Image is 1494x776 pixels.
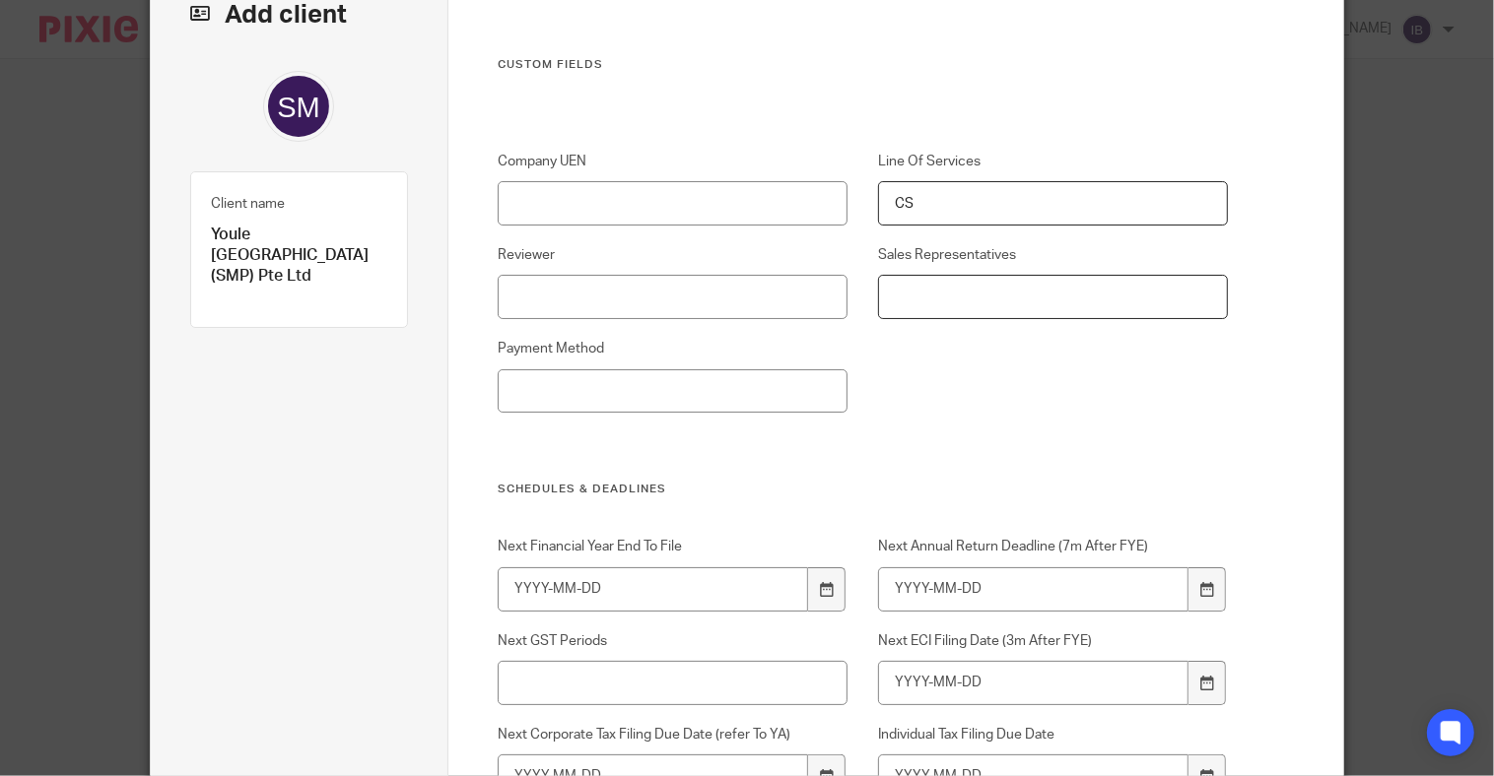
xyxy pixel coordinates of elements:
[878,725,1228,744] label: Individual Tax Filing Due Date
[263,71,334,142] img: svg%3E
[498,339,848,358] label: Payment Method
[498,152,848,171] label: Company UEN
[211,194,285,214] label: Client name
[878,631,1228,651] label: Next ECI Filing Date (3m After FYE)
[878,245,1228,265] label: Sales Representatives
[878,661,1188,705] input: YYYY-MM-DD
[498,57,1228,73] h3: Custom fields
[878,537,1228,556] label: Next Annual Return Deadline (7m After FYE)
[878,567,1188,612] input: YYYY-MM-DD
[498,725,848,744] label: Next Corporate Tax Filing Due Date (refer To YA)
[498,631,848,651] label: Next GST Periods
[211,225,388,288] p: Youle [GEOGRAPHIC_DATA] (SMP) Pte Ltd
[498,245,848,265] label: Reviewer
[498,482,1228,497] h3: Schedules & Deadlines
[498,567,808,612] input: YYYY-MM-DD
[878,152,1228,171] label: Line Of Services
[498,537,848,556] label: Next Financial Year End To File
